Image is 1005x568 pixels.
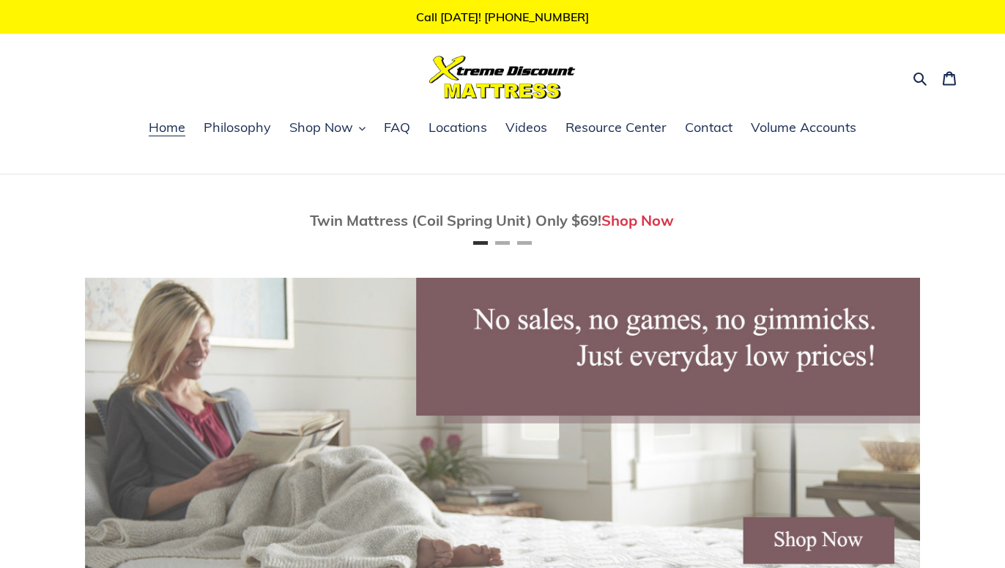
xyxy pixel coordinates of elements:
span: Locations [429,119,487,136]
button: Shop Now [282,117,373,139]
button: Page 1 [473,241,488,245]
a: Philosophy [196,117,278,139]
img: Xtreme Discount Mattress [429,56,576,99]
span: Contact [685,119,733,136]
a: Shop Now [601,211,674,229]
span: Home [149,119,185,136]
span: FAQ [384,119,410,136]
a: Locations [421,117,494,139]
span: Videos [505,119,547,136]
span: Resource Center [565,119,667,136]
a: Videos [498,117,555,139]
span: Twin Mattress (Coil Spring Unit) Only $69! [310,211,601,229]
button: Page 2 [495,241,510,245]
a: Home [141,117,193,139]
span: Philosophy [204,119,271,136]
button: Page 3 [517,241,532,245]
a: Resource Center [558,117,674,139]
span: Shop Now [289,119,353,136]
span: Volume Accounts [751,119,856,136]
a: FAQ [377,117,418,139]
a: Contact [678,117,740,139]
a: Volume Accounts [743,117,864,139]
